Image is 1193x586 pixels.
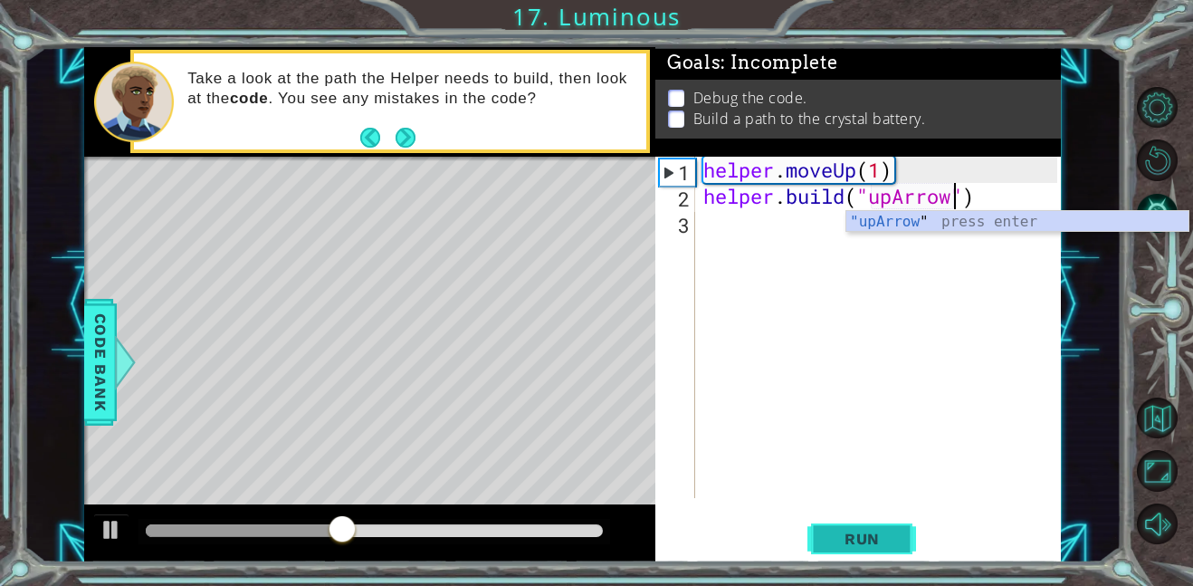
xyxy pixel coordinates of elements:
[826,530,898,548] span: Run
[93,514,129,551] button: Ctrl + P: Play
[667,52,838,74] span: Goals
[1137,398,1178,438] button: Back to Map
[86,307,115,418] span: Code Bank
[1140,392,1193,445] a: Back to Map
[660,159,695,186] div: 1
[659,186,695,212] div: 2
[1137,450,1178,491] button: Maximize Browser
[1137,139,1178,180] button: Restart Level
[693,88,807,108] p: Debug the code.
[187,69,633,109] p: Take a look at the path the Helper needs to build, then look at the . You see any mistakes in the...
[396,128,416,149] button: Next
[1137,504,1178,544] button: Mute
[659,212,695,238] div: 3
[807,518,916,559] button: Shift+Enter: Run current code.
[230,90,269,107] strong: code
[693,109,926,129] p: Build a path to the crystal battery.
[1137,193,1178,234] button: AI Hint
[360,128,396,148] button: Back
[721,52,837,73] span: : Incomplete
[1137,87,1178,128] button: Level Options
